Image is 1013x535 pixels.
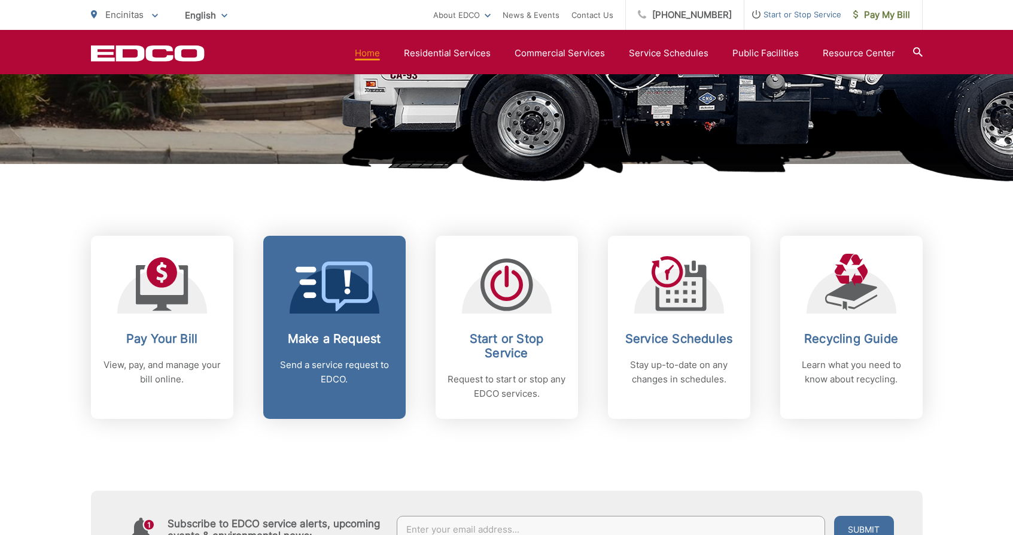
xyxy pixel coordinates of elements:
[515,46,605,60] a: Commercial Services
[263,236,406,419] a: Make a Request Send a service request to EDCO.
[503,8,559,22] a: News & Events
[91,45,205,62] a: EDCD logo. Return to the homepage.
[853,8,910,22] span: Pay My Bill
[571,8,613,22] a: Contact Us
[620,358,738,387] p: Stay up-to-date on any changes in schedules.
[608,236,750,419] a: Service Schedules Stay up-to-date on any changes in schedules.
[105,9,144,20] span: Encinitas
[355,46,380,60] a: Home
[91,236,233,419] a: Pay Your Bill View, pay, and manage your bill online.
[448,372,566,401] p: Request to start or stop any EDCO services.
[103,358,221,387] p: View, pay, and manage your bill online.
[823,46,895,60] a: Resource Center
[780,236,923,419] a: Recycling Guide Learn what you need to know about recycling.
[433,8,491,22] a: About EDCO
[404,46,491,60] a: Residential Services
[275,358,394,387] p: Send a service request to EDCO.
[275,332,394,346] h2: Make a Request
[629,46,708,60] a: Service Schedules
[620,332,738,346] h2: Service Schedules
[103,332,221,346] h2: Pay Your Bill
[448,332,566,360] h2: Start or Stop Service
[732,46,799,60] a: Public Facilities
[176,5,236,26] span: English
